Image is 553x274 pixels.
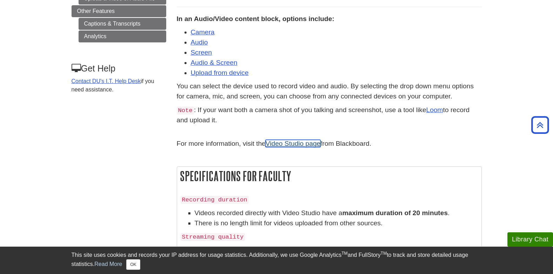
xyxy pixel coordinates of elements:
[342,251,348,256] sup: TM
[79,30,166,42] a: Analytics
[191,39,208,46] a: Audio
[72,77,166,94] p: if you need assistance.
[195,218,478,228] li: There is no length limit for videos uploaded from other sources.
[381,251,387,256] sup: TM
[72,5,166,17] a: Other Features
[265,140,320,147] a: Video Studio page
[177,167,481,185] h2: Specifications for Faculty
[191,59,237,66] a: Audio & Screen
[72,63,166,74] h3: Get Help
[426,106,443,114] a: Loom
[507,232,553,247] button: Library Chat
[529,120,551,130] a: Back to Top
[177,15,335,22] strong: In an Audio/Video content block, options include:
[79,18,166,30] a: Captions & Transcripts
[181,233,245,241] code: Streaming quality
[72,251,482,270] div: This site uses cookies and records your IP address for usage statistics. Additionally, we use Goo...
[77,8,115,14] span: Other Features
[177,81,482,102] p: You can select the device used to record video and audio. By selecting the drop down menu options...
[342,209,448,217] strong: maximum duration of 20 minutes
[191,49,212,56] a: Screen
[195,245,478,255] li: The player supports both HD (1080p, 8Mbps) and SD (480p, 1Mbps) streaming.
[177,139,482,149] p: For more information, visit the from Blackboard.
[181,196,249,204] code: Recording duration
[177,105,482,125] p: : If your want both a camera shot of you talking and screenshot, use a tool like to record and up...
[126,259,140,270] button: Close
[191,69,249,76] a: Upload from device
[94,261,122,267] a: Read More
[72,78,141,84] a: Contact DU's I.T. Help Desk
[195,208,478,218] li: Videos recorded directly with Video Studio have a .
[177,107,194,115] code: Note
[191,28,215,36] a: Camera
